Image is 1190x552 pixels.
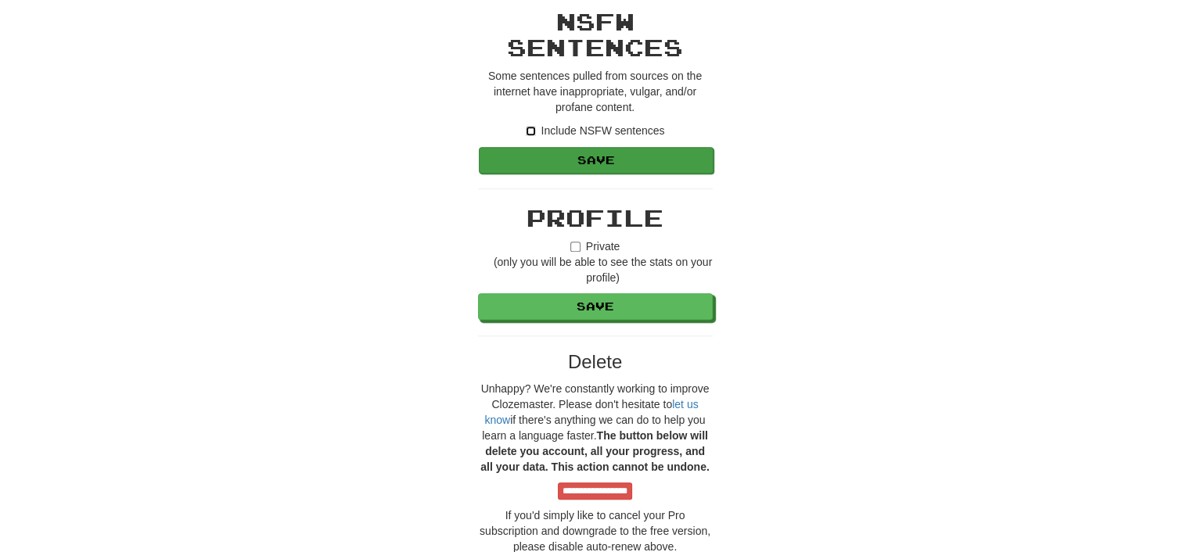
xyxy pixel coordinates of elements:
[526,126,536,136] input: Include NSFW sentences
[526,123,665,138] label: Include NSFW sentences
[478,205,713,231] h2: Profile
[478,352,713,372] h3: Delete
[478,293,713,320] button: Save
[570,242,581,252] input: Private(only you will be able to see the stats on your profile)
[478,238,713,285] label: Private (only you will be able to see the stats on your profile)
[478,68,713,115] p: Some sentences pulled from sources on the internet have inappropriate, vulgar, and/or profane con...
[480,429,709,473] strong: The button below will delete you account, all your progress, and all your data. This action canno...
[478,9,713,60] h2: NSFW Sentences
[478,381,713,475] p: Unhappy? We're constantly working to improve Clozemaster. Please don't hesitate to if there's any...
[479,147,714,174] button: Save
[484,398,698,426] a: let us know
